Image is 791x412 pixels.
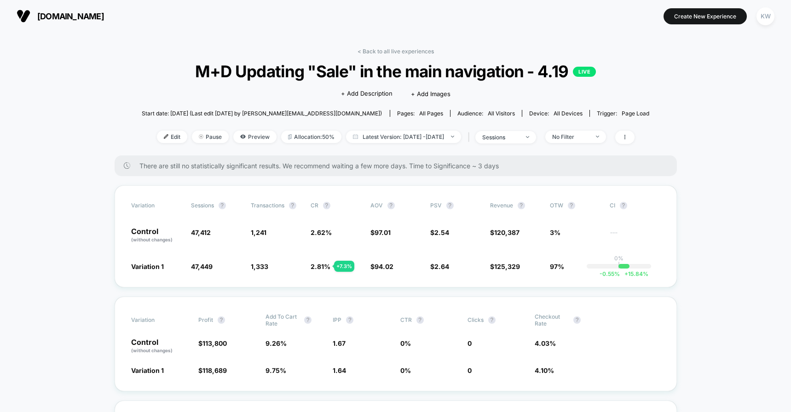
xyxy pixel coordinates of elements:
[610,202,660,209] span: CI
[142,110,382,117] span: Start date: [DATE] (Last edit [DATE] by [PERSON_NAME][EMAIL_ADDRESS][DOMAIN_NAME])
[202,366,227,374] span: 118,689
[251,263,268,270] span: 1,333
[198,366,227,374] span: $
[131,228,182,243] p: Control
[618,262,620,269] p: |
[664,8,747,24] button: Create New Experience
[131,237,173,242] span: (without changes)
[341,89,393,98] span: + Add Description
[494,263,520,270] span: 125,329
[191,229,211,236] span: 47,412
[754,7,777,26] button: KW
[333,366,346,374] span: 1.64
[311,229,332,236] span: 2.62 %
[333,316,341,323] span: IPP
[446,202,454,209] button: ?
[434,229,449,236] span: 2.54
[614,255,624,262] p: 0%
[304,316,312,324] button: ?
[468,339,472,347] span: 0
[375,229,391,236] span: 97.01
[311,263,330,270] span: 2.81 %
[358,48,434,55] a: < Back to all live experiences
[494,229,520,236] span: 120,387
[266,313,300,327] span: Add To Cart Rate
[597,110,649,117] div: Trigger:
[334,261,354,272] div: + 7.3 %
[416,316,424,324] button: ?
[333,339,346,347] span: 1.67
[622,110,649,117] span: Page Load
[198,339,227,347] span: $
[370,202,383,209] span: AOV
[490,263,520,270] span: $
[131,348,173,353] span: (without changes)
[311,202,318,209] span: CR
[596,136,599,137] img: end
[17,9,30,23] img: Visually logo
[468,316,484,323] span: Clicks
[466,131,475,144] span: |
[434,263,449,270] span: 2.64
[522,110,589,117] span: Device:
[37,11,104,21] span: [DOMAIN_NAME]
[550,229,560,236] span: 3%
[535,366,554,374] span: 4.10 %
[167,62,624,81] span: M+D Updating "Sale" in the main navigation - 4.19
[353,134,358,139] img: calendar
[490,229,520,236] span: $
[375,263,393,270] span: 94.02
[552,133,589,140] div: No Filter
[131,338,189,354] p: Control
[610,230,660,243] span: ---
[620,202,627,209] button: ?
[131,202,182,209] span: Variation
[488,110,515,117] span: All Visitors
[397,110,443,117] div: Pages:
[518,202,525,209] button: ?
[620,270,648,277] span: 15.84 %
[419,110,443,117] span: all pages
[164,134,168,139] img: edit
[346,316,353,324] button: ?
[131,313,182,327] span: Variation
[457,110,515,117] div: Audience:
[202,339,227,347] span: 113,800
[323,202,330,209] button: ?
[218,316,225,324] button: ?
[131,366,164,374] span: Variation 1
[600,270,620,277] span: -0.55 %
[191,202,214,209] span: Sessions
[430,202,442,209] span: PSV
[219,202,226,209] button: ?
[624,270,628,277] span: +
[550,202,600,209] span: OTW
[281,131,341,143] span: Allocation: 50%
[400,339,411,347] span: 0 %
[370,229,391,236] span: $
[554,110,583,117] span: all devices
[346,131,461,143] span: Latest Version: [DATE] - [DATE]
[266,366,286,374] span: 9.75 %
[289,202,296,209] button: ?
[370,263,393,270] span: $
[131,263,164,270] span: Variation 1
[191,263,213,270] span: 47,449
[288,134,292,139] img: rebalance
[526,136,529,138] img: end
[468,366,472,374] span: 0
[400,366,411,374] span: 0 %
[568,202,575,209] button: ?
[400,316,412,323] span: CTR
[756,7,774,25] div: KW
[482,134,519,141] div: sessions
[139,162,658,170] span: There are still no statistically significant results. We recommend waiting a few more days . Time...
[430,229,449,236] span: $
[451,136,454,137] img: end
[251,202,284,209] span: Transactions
[198,316,213,323] span: Profit
[266,339,287,347] span: 9.26 %
[199,134,203,139] img: end
[192,131,229,143] span: Pause
[490,202,513,209] span: Revenue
